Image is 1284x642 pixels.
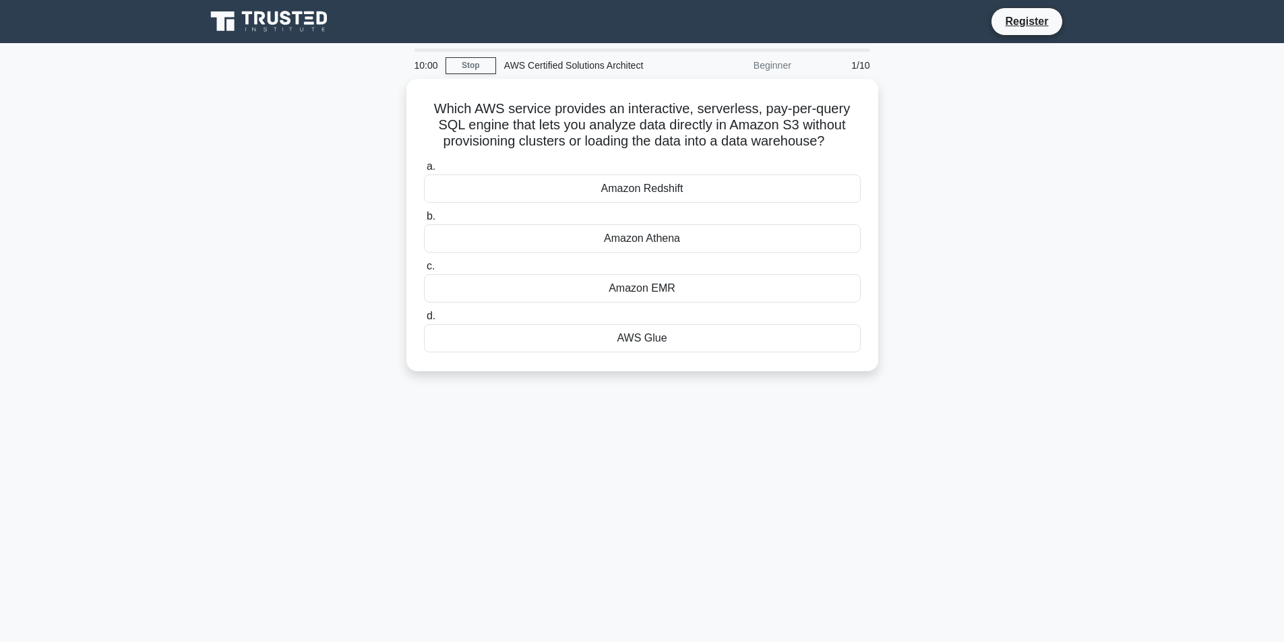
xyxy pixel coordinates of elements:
[496,52,681,79] div: AWS Certified Solutions Architect
[424,174,861,203] div: Amazon Redshift
[427,160,435,172] span: a.
[681,52,799,79] div: Beginner
[424,274,861,302] div: Amazon EMR
[424,324,861,352] div: AWS Glue
[424,224,861,253] div: Amazon Athena
[799,52,878,79] div: 1/10
[997,13,1056,30] a: Register
[427,260,435,271] span: c.
[406,52,446,79] div: 10:00
[446,57,496,74] a: Stop
[427,210,435,222] span: b.
[423,100,862,150] h5: Which AWS service provides an interactive, serverless, pay-per-query SQL engine that lets you ana...
[427,310,435,321] span: d.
